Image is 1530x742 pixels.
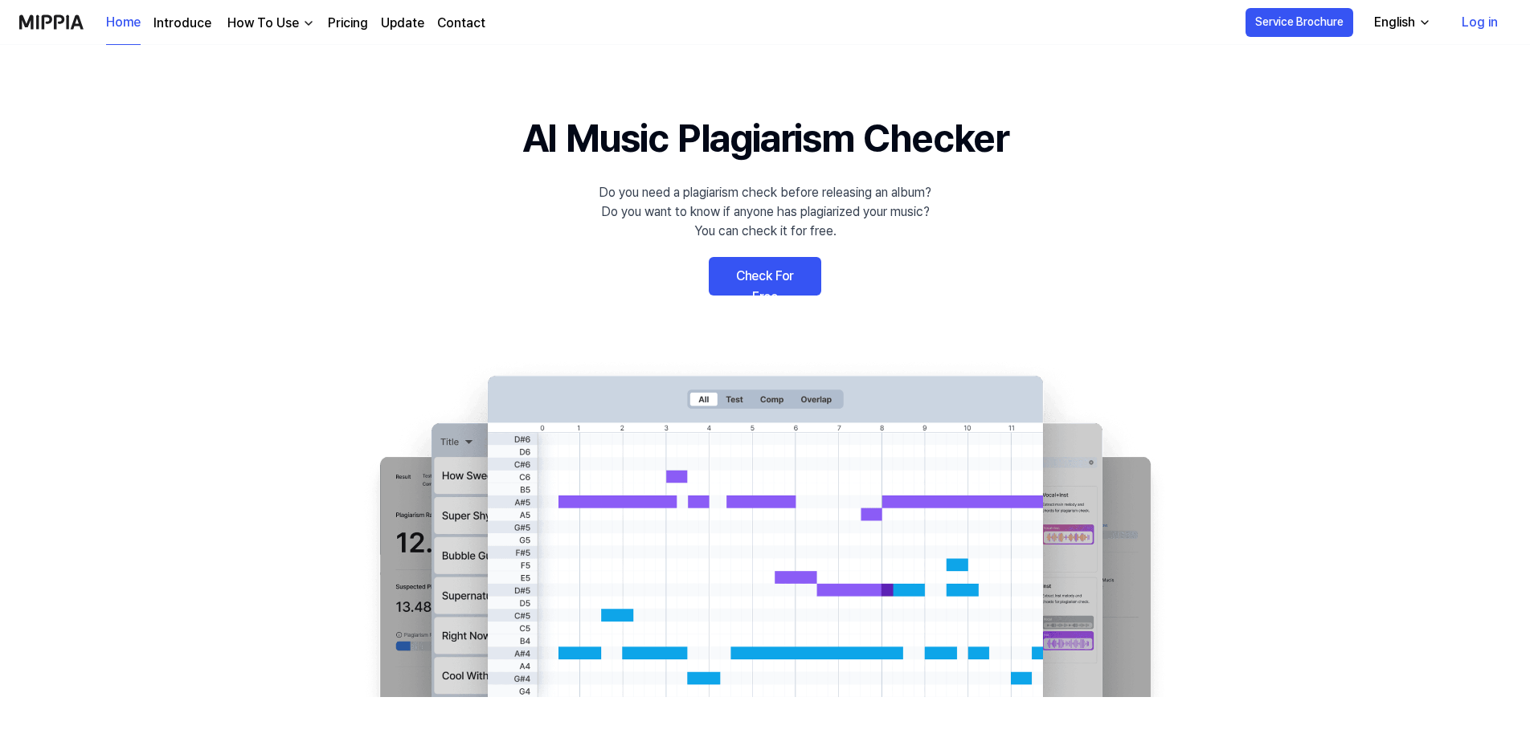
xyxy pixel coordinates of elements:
[1361,6,1441,39] button: English
[224,14,302,33] div: How To Use
[328,14,368,33] a: Pricing
[106,1,141,45] a: Home
[381,14,424,33] a: Update
[522,109,1008,167] h1: AI Music Plagiarism Checker
[347,360,1183,697] img: main Image
[302,17,315,30] img: down
[709,257,821,296] a: Check For Free
[437,14,485,33] a: Contact
[1246,8,1353,37] button: Service Brochure
[1371,13,1418,32] div: English
[599,183,931,241] div: Do you need a plagiarism check before releasing an album? Do you want to know if anyone has plagi...
[224,14,315,33] button: How To Use
[153,14,211,33] a: Introduce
